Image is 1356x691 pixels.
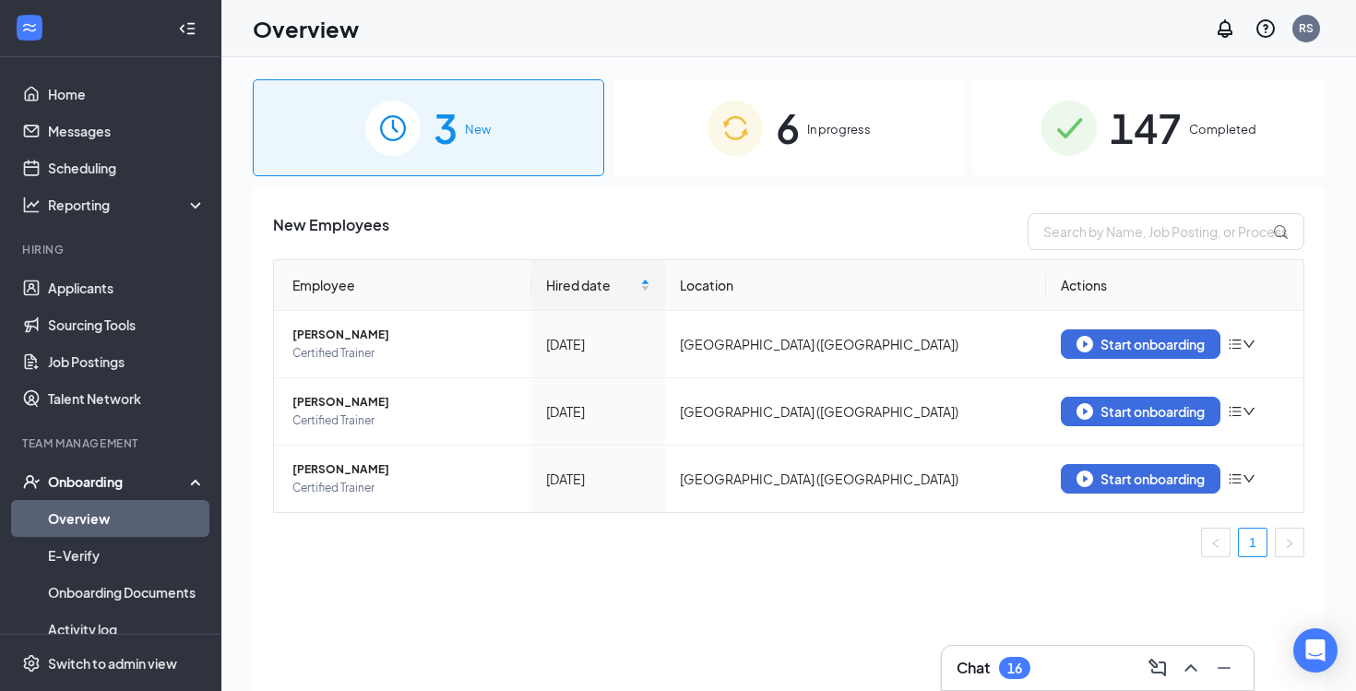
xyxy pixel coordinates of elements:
[1228,471,1243,486] span: bars
[546,401,650,422] div: [DATE]
[292,460,517,479] span: [PERSON_NAME]
[665,378,1046,446] td: [GEOGRAPHIC_DATA] ([GEOGRAPHIC_DATA])
[665,311,1046,378] td: [GEOGRAPHIC_DATA] ([GEOGRAPHIC_DATA])
[776,96,800,160] span: 6
[1180,657,1202,679] svg: ChevronUp
[292,393,517,411] span: [PERSON_NAME]
[48,113,206,149] a: Messages
[1255,18,1277,40] svg: QuestionInfo
[1076,471,1205,487] div: Start onboarding
[292,411,517,430] span: Certified Trainer
[178,19,196,38] svg: Collapse
[1076,403,1205,420] div: Start onboarding
[957,658,990,678] h3: Chat
[1028,213,1304,250] input: Search by Name, Job Posting, or Process
[1046,260,1303,311] th: Actions
[546,275,636,295] span: Hired date
[48,343,206,380] a: Job Postings
[665,446,1046,512] td: [GEOGRAPHIC_DATA] ([GEOGRAPHIC_DATA])
[1275,528,1304,557] button: right
[1243,472,1255,485] span: down
[1007,661,1022,676] div: 16
[1275,528,1304,557] li: Next Page
[1239,529,1267,556] a: 1
[273,213,389,250] span: New Employees
[48,654,177,673] div: Switch to admin view
[253,13,359,44] h1: Overview
[1228,337,1243,351] span: bars
[48,380,206,417] a: Talent Network
[22,654,41,673] svg: Settings
[48,574,206,611] a: Onboarding Documents
[1061,464,1220,494] button: Start onboarding
[1284,538,1295,549] span: right
[48,537,206,574] a: E-Verify
[48,269,206,306] a: Applicants
[1213,657,1235,679] svg: Minimize
[1209,653,1239,683] button: Minimize
[20,18,39,37] svg: WorkstreamLogo
[665,260,1046,311] th: Location
[1176,653,1206,683] button: ChevronUp
[48,472,190,491] div: Onboarding
[292,344,517,363] span: Certified Trainer
[1210,538,1221,549] span: left
[48,500,206,537] a: Overview
[292,326,517,344] span: [PERSON_NAME]
[1147,657,1169,679] svg: ComposeMessage
[22,435,202,451] div: Team Management
[546,469,650,489] div: [DATE]
[22,242,202,257] div: Hiring
[22,196,41,214] svg: Analysis
[1243,405,1255,418] span: down
[22,472,41,491] svg: UserCheck
[546,334,650,354] div: [DATE]
[274,260,531,311] th: Employee
[1143,653,1172,683] button: ComposeMessage
[1061,329,1220,359] button: Start onboarding
[48,149,206,186] a: Scheduling
[1243,338,1255,351] span: down
[1201,528,1231,557] li: Previous Page
[1201,528,1231,557] button: left
[1214,18,1236,40] svg: Notifications
[1293,628,1338,673] div: Open Intercom Messenger
[48,196,207,214] div: Reporting
[1110,96,1182,160] span: 147
[434,96,458,160] span: 3
[1299,20,1314,36] div: RS
[48,306,206,343] a: Sourcing Tools
[1228,404,1243,419] span: bars
[465,120,491,138] span: New
[1238,528,1267,557] li: 1
[1061,397,1220,426] button: Start onboarding
[48,76,206,113] a: Home
[1189,120,1256,138] span: Completed
[48,611,206,648] a: Activity log
[1076,336,1205,352] div: Start onboarding
[292,479,517,497] span: Certified Trainer
[807,120,871,138] span: In progress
